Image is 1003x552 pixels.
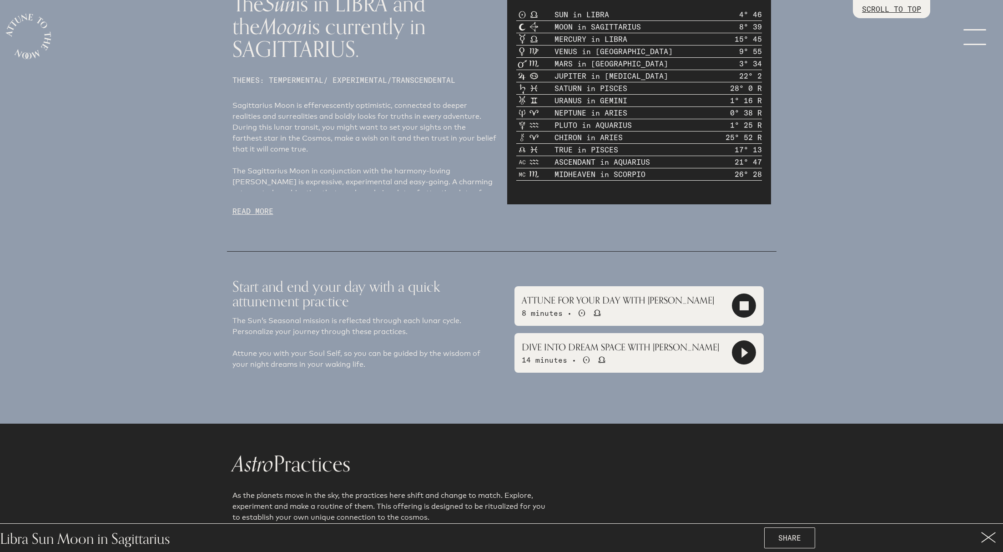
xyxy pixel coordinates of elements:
[554,71,668,81] p: JUPITER in [MEDICAL_DATA]
[232,446,273,482] span: Astro
[232,206,496,217] p: READ MORE
[730,107,762,118] p: 0° 38 R
[232,75,496,86] div: THEMES: TEMPERMENTAL/ EXPERIMENTAL/TRANSCENDENTAL
[554,95,627,106] p: URANUS in GEMINI
[730,83,762,94] p: 28° 0 R
[232,272,496,315] h1: Start and end your day with a quick attunement practice
[778,532,801,543] span: SHARE
[554,132,623,143] p: CHIRON in ARIES
[260,9,307,45] span: Moon
[554,120,632,131] p: PLUTO in AQUARIUS
[739,46,762,57] p: 9° 55
[522,294,714,307] p: ATTUNE FOR YOUR DAY WITH [PERSON_NAME]
[862,4,921,15] p: SCROLL TO TOP
[735,169,762,180] p: 26° 28
[554,34,627,45] p: MERCURY in LIBRA
[764,527,815,548] button: SHARE
[726,132,762,143] p: 25° 52 R
[739,21,762,32] p: 8° 39
[554,144,618,155] p: TRUE in PISCES
[735,157,762,167] p: 21° 47
[554,21,641,32] p: MOON in SAGITTARIUS
[232,166,496,209] p: The Sagittarius Moon in conjunction with the harmony-loving [PERSON_NAME] is expressive, experime...
[739,58,762,69] p: 3° 34
[232,315,496,370] p: The Sun’s Seasonal mission is reflected through each lunar cycle. Personalize your journey throug...
[730,120,762,131] p: 1° 25 R
[232,476,551,523] p: As the planets move in the sky, the practices here shift and change to match. Explore, experiment...
[735,144,762,155] p: 17° 13
[554,169,645,180] p: MIDHEAVEN in SCORPIO
[232,100,496,155] p: Sagittarius Moon is effervescently optimistic, connected to deeper realities and surrealities and...
[554,58,668,69] p: MARS in [GEOGRAPHIC_DATA]
[730,95,762,106] p: 1° 16 R
[522,309,572,318] span: 8 minutes •
[522,340,719,354] p: DIVE INTO DREAM SPACE WITH [PERSON_NAME]
[739,9,762,20] p: 4° 46
[554,157,650,167] p: ASCENDANT in AQUARIUS
[554,46,673,57] p: VENUS in [GEOGRAPHIC_DATA]
[739,71,762,81] p: 22° 2
[554,83,627,94] p: SATURN in PISCES
[735,34,762,45] p: 15° 45
[554,107,627,118] p: NEPTUNE in ARIES
[232,453,771,476] h1: Practices
[522,355,576,365] span: 14 minutes •
[554,9,609,20] p: SUN in LIBRA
